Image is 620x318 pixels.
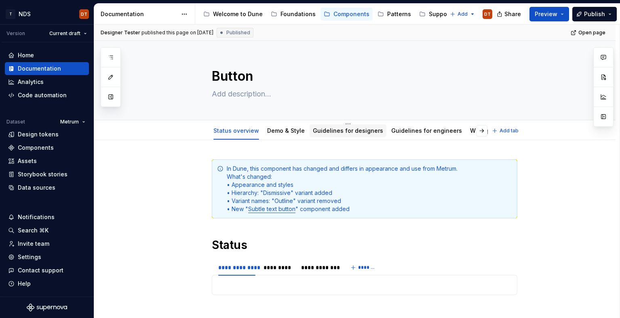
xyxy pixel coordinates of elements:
span: Preview [535,10,557,18]
div: Components [18,144,54,152]
section-item: Variant status [217,280,512,290]
div: Home [18,51,34,59]
div: Documentation [18,65,61,73]
div: NDS [19,10,31,18]
div: Components [333,10,369,18]
span: Current draft [49,30,80,37]
div: Notifications [18,213,55,221]
div: In Dune, this component has changed and differs in appearance and use from Metrum. What's changed... [227,165,512,213]
a: Open page [568,27,609,38]
a: Components [321,8,373,21]
div: Writing [467,122,493,139]
div: Documentation [101,10,177,18]
button: Publish [572,7,617,21]
a: Guidelines for designers [313,127,383,134]
div: Settings [18,253,41,261]
svg: Supernova Logo [27,303,67,312]
button: Add [447,8,478,20]
span: Open page [578,29,605,36]
a: Guidelines for engineers [391,127,462,134]
button: Add tab [489,125,522,136]
a: Design tokens [5,128,89,141]
a: Code automation [5,89,89,102]
div: Demo & Style [264,122,308,139]
div: Assets [18,157,37,165]
a: Documentation [5,62,89,75]
span: Share [504,10,521,18]
div: Page tree [200,6,446,22]
textarea: Button [210,67,516,86]
a: Invite team [5,237,89,250]
a: Support [416,8,454,21]
a: Subtle text button [248,205,295,212]
span: Add [458,11,468,17]
div: Dataset [6,119,25,125]
button: Preview [529,7,569,21]
div: Support [429,10,451,18]
a: Assets [5,155,89,167]
a: Status overview [213,127,259,134]
a: Settings [5,251,89,264]
button: Contact support [5,264,89,277]
a: Foundations [268,8,319,21]
h1: Status [212,238,517,252]
button: Metrum [57,116,89,128]
a: Patterns [374,8,414,21]
button: Current draft [46,28,91,39]
button: Help [5,277,89,290]
div: Design tokens [18,130,59,138]
a: Demo & Style [267,127,305,134]
div: Patterns [387,10,411,18]
div: Analytics [18,78,44,86]
div: Invite team [18,240,49,248]
div: Version [6,30,25,37]
div: Status overview [210,122,262,139]
div: Guidelines for designers [310,122,386,139]
div: Search ⌘K [18,226,49,234]
div: Code automation [18,91,67,99]
span: Designer Tester [101,29,140,36]
a: Analytics [5,75,89,88]
button: Share [493,7,526,21]
div: Data sources [18,184,55,192]
a: Components [5,141,89,154]
button: Search ⌘K [5,224,89,237]
div: Foundations [280,10,316,18]
span: Published [226,29,250,36]
button: Notifications [5,211,89,224]
a: Storybook stories [5,168,89,181]
div: published this page on [DATE] [141,29,213,36]
span: Metrum [60,119,79,125]
div: Help [18,280,31,288]
div: T [6,9,15,19]
div: DT [81,11,87,17]
a: Writing [470,127,490,134]
div: Contact support [18,266,63,274]
button: TNDSDT [2,5,92,23]
div: Guidelines for engineers [388,122,465,139]
div: DT [484,11,491,17]
div: Welcome to Dune [213,10,263,18]
span: Add tab [500,128,519,134]
div: Storybook stories [18,170,67,178]
a: Welcome to Dune [200,8,266,21]
a: Data sources [5,181,89,194]
span: Publish [584,10,605,18]
a: Home [5,49,89,62]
